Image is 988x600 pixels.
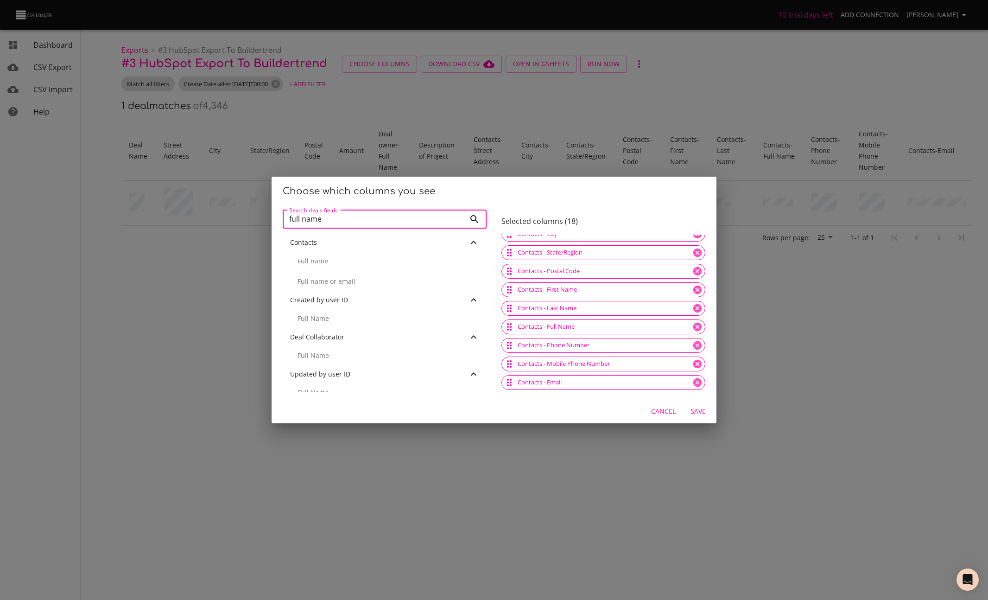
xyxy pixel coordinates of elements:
span: Contacts - State/Region [512,248,588,257]
div: Contacts - First Name [501,282,705,297]
button: Save [683,403,713,420]
div: Contacts - Full Name [501,319,705,334]
div: Contacts - Email [501,375,705,390]
span: Contacts - Email [512,378,567,387]
h6: Selected columns ( 18 ) [501,217,705,226]
span: Contacts [290,238,317,247]
div: Contacts - Mobile Phone Number [501,357,705,371]
div: Contacts - Phone Number [501,338,705,353]
p: Full Name [298,351,479,360]
div: Updated by user ID [283,366,487,383]
div: Deal Collaborator [283,329,487,345]
div: Contacts - State/Region [501,245,705,260]
span: Contacts - Mobile Phone Number [512,359,615,368]
p: Full name or email [298,277,479,286]
div: Full Name [283,308,487,329]
div: Contacts [283,234,487,251]
p: Full Name [298,388,479,397]
p: Full name [298,256,479,266]
div: Contacts - Last Name [501,301,705,316]
span: Contacts - Phone Number [512,341,595,350]
div: Full Name [283,383,487,403]
div: Full name or email [283,271,487,292]
span: Contacts - First Name [512,285,583,294]
button: Cancel [647,403,679,420]
span: Contacts - Postal Code [512,267,585,275]
span: Contacts - Full Name [512,322,580,331]
span: Contacts - Last Name [512,304,582,313]
h2: Choose which columns you see [283,184,705,199]
span: Cancel [651,406,676,417]
div: Contacts - Postal Code [501,264,705,279]
span: Updated by user ID [290,370,350,378]
div: Full Name [283,345,487,366]
span: Created by user ID [290,295,348,304]
p: Full Name [298,314,479,323]
div: Created by user ID [283,292,487,308]
div: Full name [283,251,487,271]
span: Deal Collaborator [290,332,344,341]
span: Save [687,406,709,417]
div: Open Intercom Messenger [956,568,979,591]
